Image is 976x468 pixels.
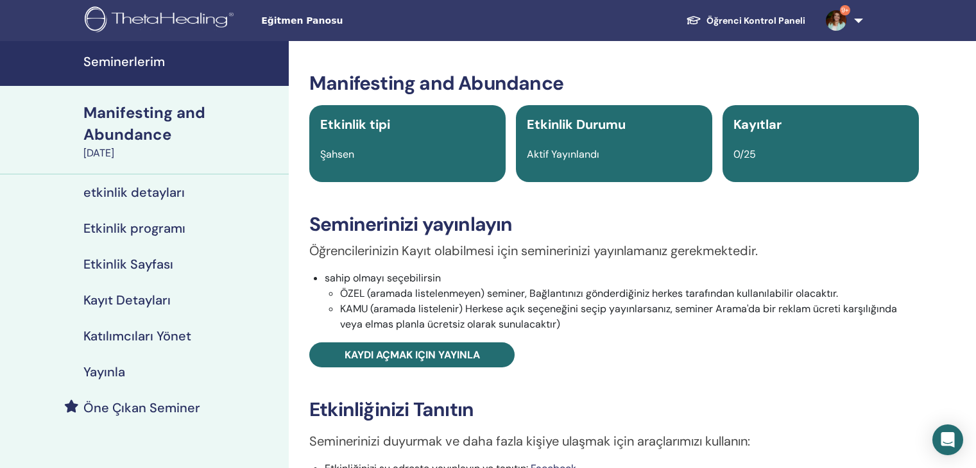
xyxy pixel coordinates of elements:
[83,256,173,272] h4: Etkinlik Sayfası
[340,301,919,332] li: KAMU (aramada listelenir) Herkese açık seçeneğini seçip yayınlarsanız, seminer Arama'da bir rekla...
[83,185,185,200] h4: etkinlik detayları
[83,328,191,344] h4: Katılımcıları Yönet
[85,6,238,35] img: logo.png
[309,342,515,367] a: Kaydı açmak için yayınla
[325,271,919,332] li: sahip olmayı seçebilirsin
[83,364,125,380] h4: Yayınla
[83,221,185,236] h4: Etkinlik programı
[309,241,919,260] p: Öğrencilerinizin Kayıt olabilmesi için seminerinizi yayınlamanız gerekmektedir.
[83,102,281,146] div: Manifesting and Abundance
[320,116,390,133] span: Etkinlik tipi
[320,147,354,161] span: Şahsen
[83,292,171,308] h4: Kayıt Detayları
[309,213,919,236] h3: Seminerinizi yayınlayın
[826,10,846,31] img: default.jpg
[686,15,701,26] img: graduation-cap-white.svg
[932,424,963,455] div: Open Intercom Messenger
[261,14,454,28] span: Eğitmen Panosu
[527,147,599,161] span: Aktif Yayınlandı
[676,9,816,33] a: Öğrenci Kontrol Paneli
[309,398,919,421] h3: Etkinliğinizi Tanıtın
[83,54,281,69] h4: Seminerlerim
[345,348,480,362] span: Kaydı açmak için yayınla
[733,116,782,133] span: Kayıtlar
[840,5,850,15] span: 9+
[76,102,289,161] a: Manifesting and Abundance[DATE]
[309,72,919,95] h3: Manifesting and Abundance
[83,400,200,415] h4: Öne Çıkan Seminer
[527,116,626,133] span: Etkinlik Durumu
[733,147,756,161] span: 0/25
[340,286,919,301] li: ÖZEL (aramada listelenmeyen) seminer, Bağlantınızı gönderdiğiniz herkes tarafından kullanılabilir...
[83,146,281,161] div: [DATE]
[309,431,919,451] p: Seminerinizi duyurmak ve daha fazla kişiye ulaşmak için araçlarımızı kullanın:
